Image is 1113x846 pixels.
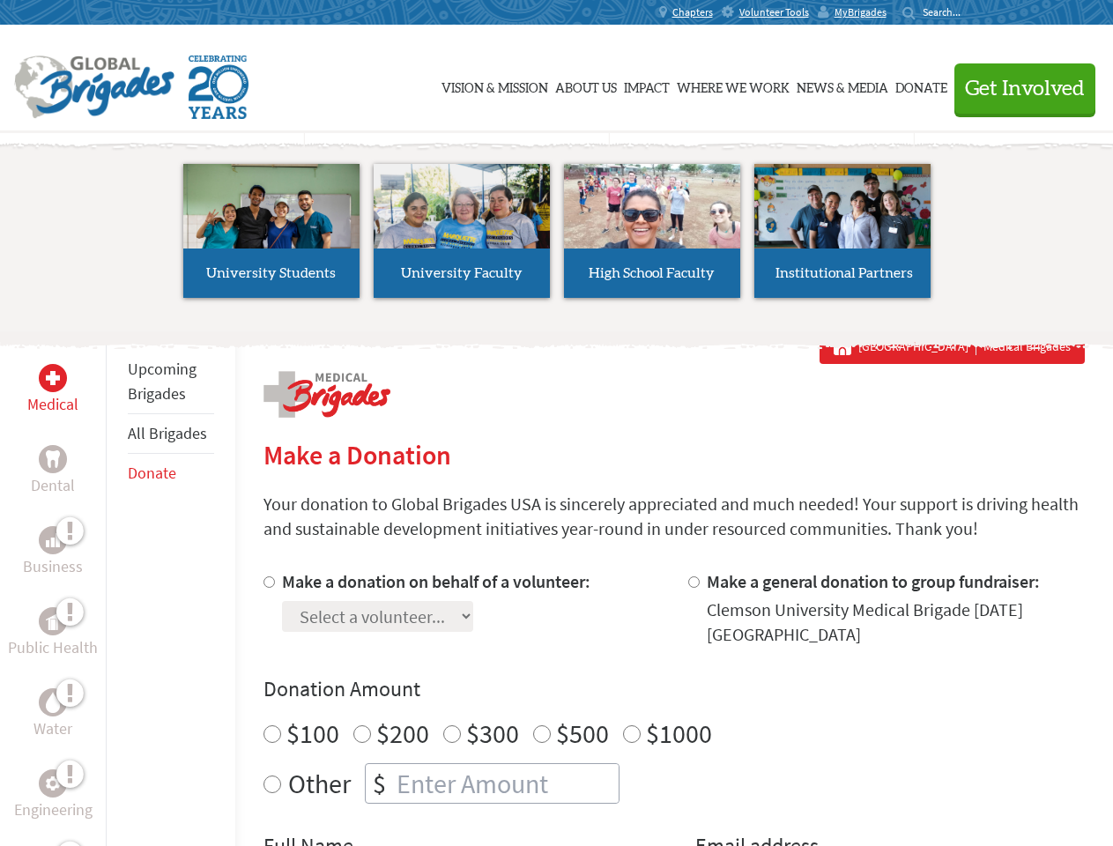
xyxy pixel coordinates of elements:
li: Upcoming Brigades [128,350,214,414]
a: Upcoming Brigades [128,359,197,404]
a: University Faculty [374,164,550,298]
li: Donate [128,454,214,493]
p: Water [33,716,72,741]
a: Impact [624,41,670,130]
label: $100 [286,716,339,750]
a: Vision & Mission [441,41,548,130]
input: Enter Amount [393,764,619,803]
img: Engineering [46,776,60,790]
p: Public Health [8,635,98,660]
div: Medical [39,364,67,392]
div: Dental [39,445,67,473]
span: High School Faculty [589,266,715,280]
label: $1000 [646,716,712,750]
p: Business [23,554,83,579]
img: Global Brigades Celebrating 20 Years [189,56,249,119]
img: Global Brigades Logo [14,56,174,119]
a: High School Faculty [564,164,740,298]
h2: Make a Donation [263,439,1085,471]
label: $300 [466,716,519,750]
input: Search... [923,5,973,19]
img: Business [46,533,60,547]
a: News & Media [797,41,888,130]
span: Institutional Partners [775,266,913,280]
span: MyBrigades [835,5,887,19]
label: Make a general donation to group fundraiser: [707,570,1040,592]
a: Public HealthPublic Health [8,607,98,660]
a: Institutional Partners [754,164,931,298]
img: menu_brigades_submenu_1.jpg [183,164,360,281]
label: $500 [556,716,609,750]
span: University Students [206,266,336,280]
label: $200 [376,716,429,750]
button: Get Involved [954,63,1095,114]
div: Engineering [39,769,67,798]
div: $ [366,764,393,803]
img: Public Health [46,612,60,630]
p: Dental [31,473,75,498]
label: Make a donation on behalf of a volunteer: [282,570,590,592]
div: Public Health [39,607,67,635]
img: Medical [46,371,60,385]
div: Business [39,526,67,554]
span: Chapters [672,5,713,19]
p: Medical [27,392,78,417]
img: logo-medical.png [263,371,390,418]
span: Get Involved [965,78,1085,100]
p: Your donation to Global Brigades USA is sincerely appreciated and much needed! Your support is dr... [263,492,1085,541]
li: All Brigades [128,414,214,454]
div: Clemson University Medical Brigade [DATE] [GEOGRAPHIC_DATA] [707,597,1085,647]
a: About Us [555,41,617,130]
a: Where We Work [677,41,790,130]
div: Water [39,688,67,716]
span: Volunteer Tools [739,5,809,19]
label: Other [288,763,351,804]
p: Engineering [14,798,93,822]
span: University Faculty [401,266,523,280]
a: MedicalMedical [27,364,78,417]
a: University Students [183,164,360,298]
h4: Donation Amount [263,675,1085,703]
a: DentalDental [31,445,75,498]
a: All Brigades [128,423,207,443]
img: Dental [46,450,60,467]
a: EngineeringEngineering [14,769,93,822]
img: menu_brigades_submenu_4.jpg [754,164,931,281]
img: Water [46,692,60,712]
a: WaterWater [33,688,72,741]
img: menu_brigades_submenu_3.jpg [564,164,740,249]
img: menu_brigades_submenu_2.jpg [374,164,550,282]
a: BusinessBusiness [23,526,83,579]
a: Donate [128,463,176,483]
a: Donate [895,41,947,130]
